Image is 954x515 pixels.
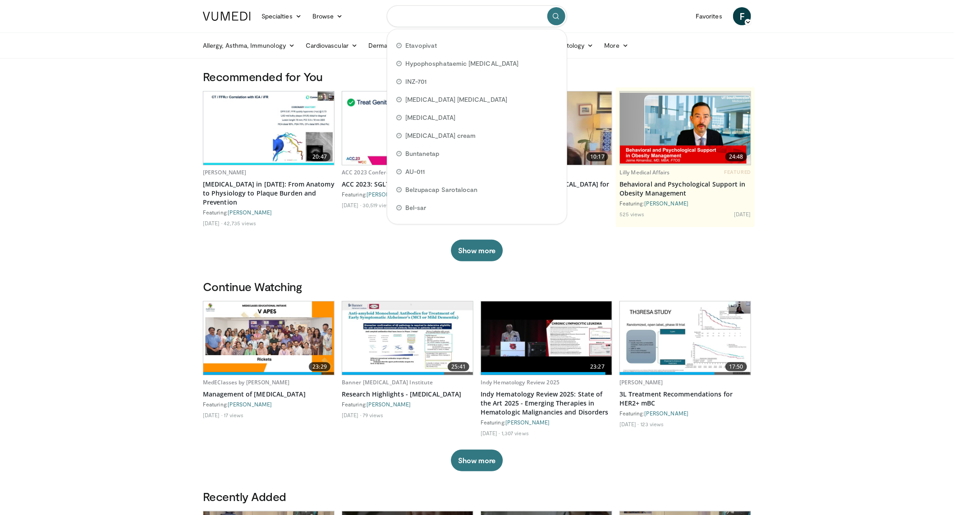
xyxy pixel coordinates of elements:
li: 1,307 views [501,429,529,437]
a: [MEDICAL_DATA] in [DATE]: From Anatomy to Physiology to Plaque Burden and Prevention [203,180,335,207]
a: Indy Hematology Review 2025 [481,378,560,386]
img: 9258cdf1-0fbf-450b-845f-99397d12d24a.620x360_q85_upscale.jpg [342,91,473,165]
a: Banner [MEDICAL_DATA] Institute [342,378,433,386]
a: [PERSON_NAME] [228,401,272,407]
a: [PERSON_NAME] [505,419,550,425]
a: ACC 2023: SGLT2i Use - Dos and Don'ts [342,180,473,189]
h3: Recommended for You [203,69,751,84]
li: 17 views [224,411,244,419]
a: [PERSON_NAME] [203,169,247,176]
span: Bel-sar [405,203,427,212]
li: 30,519 views [362,201,393,209]
a: Lilly Medical Affairs [619,169,670,176]
span: 17:50 [725,362,747,371]
a: Cardiovascular [300,36,363,55]
li: [DATE] [342,201,361,209]
a: 25:41 [342,301,473,375]
li: 123 views [640,420,664,428]
a: More [599,36,634,55]
img: ba3304f6-7838-4e41-9c0f-2e31ebde6754.png.620x360_q85_upscale.png [620,93,751,163]
span: 25:41 [448,362,469,371]
span: [MEDICAL_DATA] [405,113,455,122]
img: VuMedi Logo [203,12,251,21]
span: Hypophosphataemic [MEDICAL_DATA] [405,59,518,68]
a: Favorites [690,7,728,25]
a: Specialties [256,7,307,25]
a: Browse [307,7,349,25]
div: Featuring: [619,410,751,417]
span: Etavopivat [405,41,437,50]
span: Buntanetap [405,149,440,158]
li: [DATE] [342,411,361,419]
img: 89212bd2-ffce-4c63-9b5d-8deba01534e5.jpg.620x360_q85_upscale.jpg [203,301,334,375]
li: [DATE] [203,411,222,419]
li: [DATE] [481,429,500,437]
a: Rheumatology [538,36,599,55]
li: [DATE] [203,219,222,227]
a: Dermatology [363,36,420,55]
div: Featuring: [342,401,473,408]
a: [PERSON_NAME] [367,401,411,407]
a: ACC 2023 Conference Coverage [342,169,425,176]
a: 23:27 [481,301,612,375]
div: Featuring: [203,209,335,216]
span: [MEDICAL_DATA] cream [405,131,476,140]
div: Featuring: [481,419,612,426]
a: [PERSON_NAME] [644,200,688,206]
div: Featuring: [619,200,751,207]
a: [PERSON_NAME] [644,410,688,416]
span: 20:47 [309,152,330,161]
button: Show more [451,450,503,471]
a: 11:24 [342,91,473,165]
img: f7203d45-184a-49f2-a7cb-0475c056d521.620x360_q85_upscale.jpg [342,301,473,375]
a: 3L Treatment Recommendations for HER2+ mBC [619,390,751,408]
a: Indy Hematology Review 2025: State of the Art 2025 - Emerging Therapies in Hematologic Malignanci... [481,390,612,417]
img: 823da73b-7a00-425d-bb7f-45c8b03b10c3.620x360_q85_upscale.jpg [203,91,334,165]
li: 525 views [619,210,645,218]
img: e32732f5-cb26-4be4-9817-2ef83dac360c.620x360_q85_upscale.jpg [620,301,751,375]
h3: Recently Added [203,489,751,504]
a: Research Highlights - [MEDICAL_DATA] [342,390,473,399]
a: MedEClasses by [PERSON_NAME] [203,378,289,386]
div: Featuring: [203,401,335,408]
span: [MEDICAL_DATA] [MEDICAL_DATA] [405,95,507,104]
span: AU-011 [405,167,425,176]
span: 23:27 [587,362,608,371]
a: Allergy, Asthma, Immunology [197,36,300,55]
div: Featuring: [342,191,473,198]
a: 24:48 [620,91,751,165]
a: 23:29 [203,301,334,375]
span: 24:48 [725,152,747,161]
li: 79 views [362,411,384,419]
li: 42,735 views [224,219,256,227]
input: Search topics, interventions [387,5,567,27]
a: [PERSON_NAME] [619,378,663,386]
a: F [733,7,751,25]
a: [PERSON_NAME] [367,191,411,197]
li: [DATE] [619,420,639,428]
li: [DATE] [734,210,751,218]
span: INZ-701 [405,77,427,86]
a: Behavioral and Psychological Support in Obesity Management [619,180,751,198]
h3: Continue Watching [203,279,751,294]
a: 20:47 [203,91,334,165]
span: 10:17 [587,152,608,161]
img: dfecf537-d4a4-4a47-8610-d62fe50ce9e0.620x360_q85_upscale.jpg [481,301,612,375]
a: [PERSON_NAME] [228,209,272,215]
span: Belzupacap Sarotalocan [405,185,478,194]
span: FEATURED [725,169,751,175]
span: 23:29 [309,362,330,371]
a: 17:50 [620,301,751,375]
a: Management of [MEDICAL_DATA] [203,390,335,399]
button: Show more [451,240,503,261]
